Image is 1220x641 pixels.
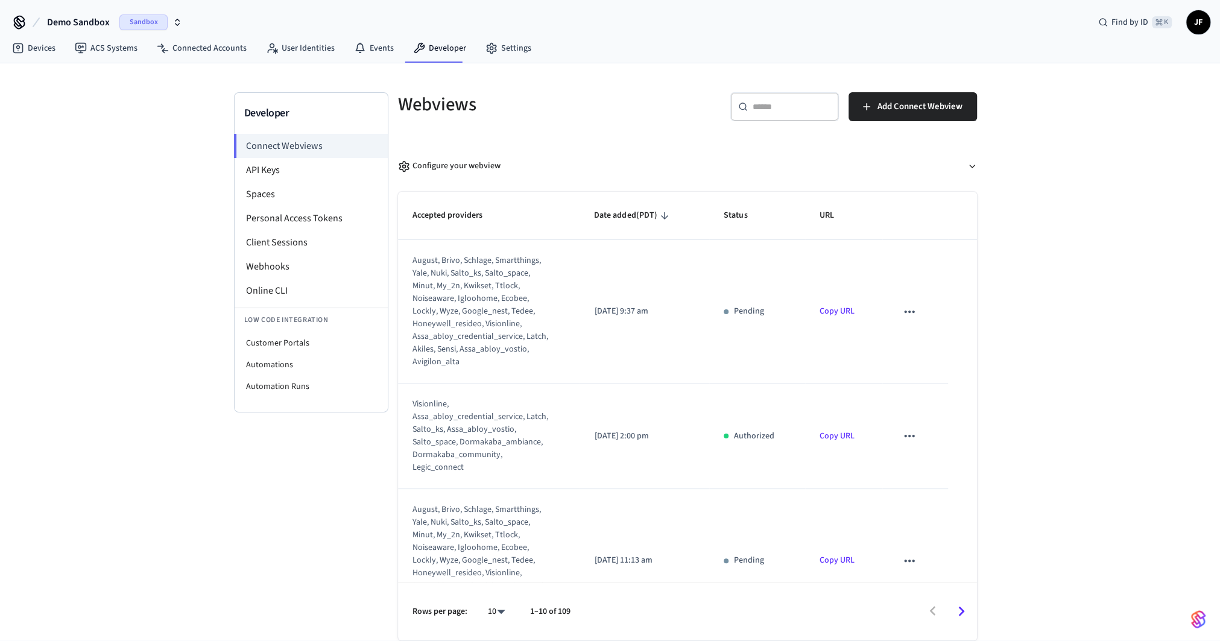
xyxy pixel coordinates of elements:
div: august, brivo, schlage, smartthings, yale, nuki, salto_ks, salto_space, minut, my_2n, kwikset, tt... [412,254,551,368]
li: Client Sessions [235,230,388,254]
li: Customer Portals [235,332,388,354]
button: Add Connect Webview [849,92,977,121]
button: Configure your webview [398,150,977,182]
li: Connect Webviews [234,134,388,158]
span: URL [820,206,850,225]
li: Automation Runs [235,376,388,397]
p: Authorized [733,430,774,443]
li: Low Code Integration [235,308,388,332]
a: Copy URL [820,554,855,566]
div: 10 [482,603,511,620]
li: Automations [235,354,388,376]
span: Status [724,206,763,225]
a: ACS Systems [65,37,147,59]
div: Configure your webview [398,160,501,172]
p: [DATE] 9:37 am [594,305,695,318]
a: Connected Accounts [147,37,256,59]
p: Pending [733,305,763,318]
span: Date added(PDT) [594,206,672,225]
h5: Webviews [398,92,680,117]
p: 1–10 of 109 [530,605,570,618]
span: JF [1187,11,1209,33]
a: Devices [2,37,65,59]
a: Copy URL [820,305,855,317]
li: Personal Access Tokens [235,206,388,230]
li: Webhooks [235,254,388,279]
span: Find by ID [1111,16,1148,28]
a: Events [344,37,403,59]
span: Demo Sandbox [47,15,110,30]
div: visionline, assa_abloy_credential_service, latch, salto_ks, assa_abloy_vostio, salto_space, dorma... [412,398,551,474]
span: Sandbox [119,14,168,30]
span: Add Connect Webview [877,99,962,115]
a: Copy URL [820,430,855,442]
button: Go to next page [947,597,975,625]
p: Pending [733,554,763,567]
span: Accepted providers [412,206,498,225]
button: JF [1186,10,1210,34]
li: Online CLI [235,279,388,303]
li: Spaces [235,182,388,206]
span: ⌘ K [1152,16,1172,28]
p: Rows per page: [412,605,467,618]
li: API Keys [235,158,388,182]
img: SeamLogoGradient.69752ec5.svg [1191,610,1206,629]
p: [DATE] 2:00 pm [594,430,695,443]
h3: Developer [244,105,378,122]
a: User Identities [256,37,344,59]
a: Settings [476,37,541,59]
p: [DATE] 11:13 am [594,554,695,567]
div: Find by ID⌘ K [1089,11,1181,33]
div: august, brivo, schlage, smartthings, yale, nuki, salto_ks, salto_space, minut, my_2n, kwikset, tt... [412,504,551,617]
a: Developer [403,37,476,59]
